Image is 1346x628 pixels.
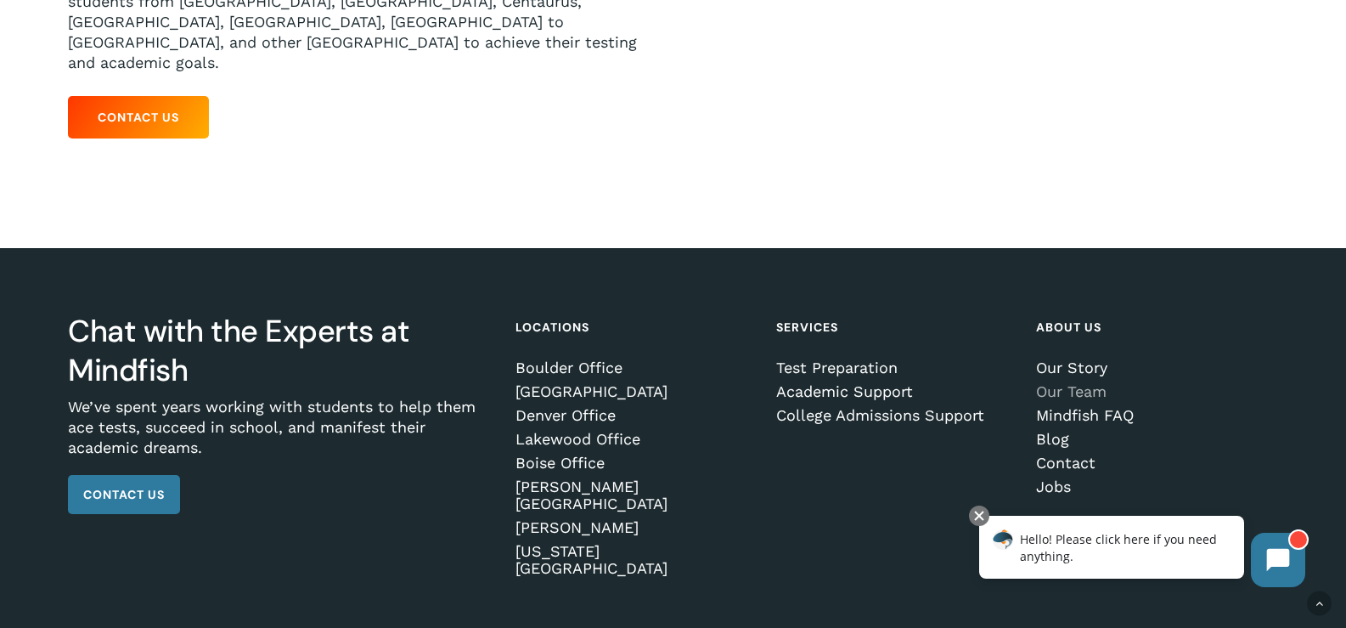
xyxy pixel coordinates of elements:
[83,486,165,503] span: Contact Us
[1036,312,1272,342] h4: About Us
[776,359,1012,376] a: Test Preparation
[68,312,492,390] h3: Chat with the Experts at Mindfish
[776,312,1012,342] h4: Services
[68,397,492,475] p: We’ve spent years working with students to help them ace tests, succeed in school, and manifest t...
[515,519,752,536] a: [PERSON_NAME]
[515,359,752,376] a: Boulder Office
[1036,359,1272,376] a: Our Story
[515,407,752,424] a: Denver Office
[1036,478,1272,495] a: Jobs
[776,383,1012,400] a: Academic Support
[515,455,752,472] a: Boise Office
[68,475,180,514] a: Contact Us
[515,383,752,400] a: [GEOGRAPHIC_DATA]
[1036,455,1272,472] a: Contact
[1036,431,1272,448] a: Blog
[776,407,1012,424] a: College Admissions Support
[98,109,179,126] span: Contact Us
[515,431,752,448] a: Lakewood Office
[515,312,752,342] h4: Locations
[961,502,1322,604] iframe: Chatbot
[1036,383,1272,400] a: Our Team
[68,96,209,139] a: Contact Us
[515,543,752,577] a: [US_STATE][GEOGRAPHIC_DATA]
[1036,407,1272,424] a: Mindfish FAQ
[515,478,752,512] a: [PERSON_NAME][GEOGRAPHIC_DATA]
